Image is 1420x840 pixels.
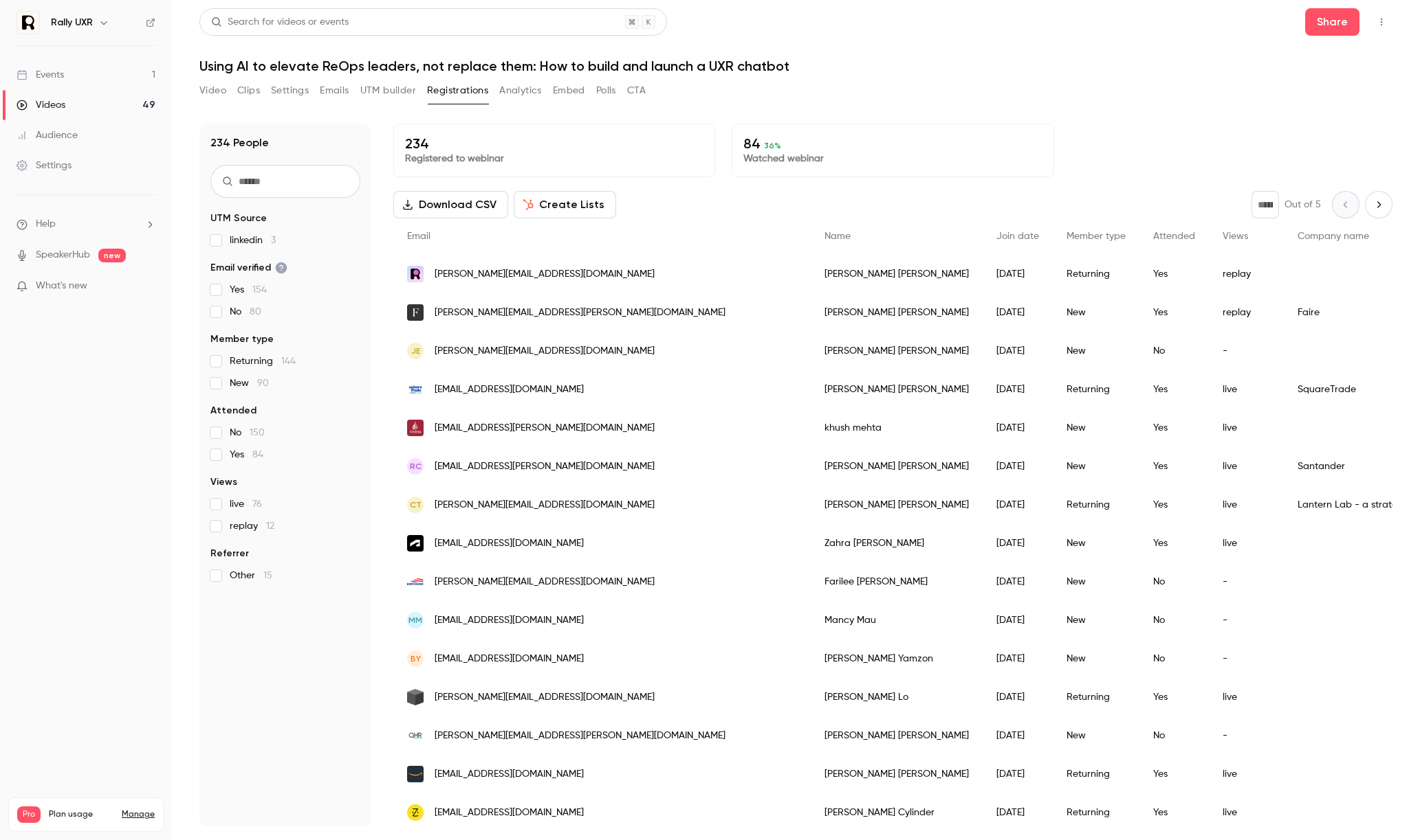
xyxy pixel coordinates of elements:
button: Embed [553,80,585,102]
div: Search for videos or events [211,15,349,30]
span: Views [1223,231,1248,241]
p: 234 [405,135,703,152]
div: [PERSON_NAME] [PERSON_NAME] [811,447,983,486]
img: rallyuxr.com [407,266,424,282]
div: Settings [17,159,72,172]
span: [EMAIL_ADDRESS][DOMAIN_NAME] [435,652,584,666]
div: Videos [17,98,65,112]
div: New [1053,409,1139,447]
div: Returning [1053,755,1139,793]
div: [PERSON_NAME] [PERSON_NAME] [811,293,983,332]
div: - [1209,332,1284,370]
span: Attended [210,404,256,418]
div: New [1053,601,1139,639]
div: [PERSON_NAME] Lo [811,678,983,716]
div: [PERSON_NAME] [PERSON_NAME] [811,370,983,409]
div: [DATE] [983,409,1053,447]
div: New [1053,524,1139,563]
div: Events [17,68,64,82]
div: - [1209,563,1284,601]
span: [EMAIL_ADDRESS][PERSON_NAME][DOMAIN_NAME] [435,459,655,474]
div: [PERSON_NAME] [PERSON_NAME] [811,755,983,793]
span: [EMAIL_ADDRESS][DOMAIN_NAME] [435,383,584,397]
span: 3 [271,236,276,245]
div: Yes [1139,255,1209,293]
div: [PERSON_NAME] Yamzon [811,639,983,678]
span: Returning [230,354,296,368]
h1: 234 People [210,135,269,151]
div: Yes [1139,447,1209,486]
div: live [1209,678,1284,716]
section: facet-groups [210,212,360,582]
span: Member type [210,332,274,346]
div: - [1209,716,1284,755]
p: Out of 5 [1285,198,1321,212]
div: [DATE] [983,601,1053,639]
img: faire.com [407,304,424,321]
div: Returning [1053,486,1139,524]
span: Email [407,231,430,241]
div: No [1139,332,1209,370]
button: Polls [596,80,616,102]
button: Clips [237,80,260,102]
span: [EMAIL_ADDRESS][DOMAIN_NAME] [435,767,584,782]
a: SpeakerHub [36,248,90,262]
button: Download CSV [393,191,508,218]
button: Emails [320,80,349,102]
div: [PERSON_NAME] Cylinder [811,793,983,832]
div: [DATE] [983,447,1053,486]
span: [EMAIL_ADDRESS][DOMAIN_NAME] [435,536,584,551]
div: [PERSON_NAME] [PERSON_NAME] [811,716,983,755]
div: Returning [1053,370,1139,409]
span: 150 [250,428,265,438]
div: Zahra [PERSON_NAME] [811,524,983,563]
div: - [1209,601,1284,639]
img: amazon.com [407,766,424,782]
div: live [1209,486,1284,524]
button: UTM builder [360,80,416,102]
span: replay [230,519,274,533]
p: Registered to webinar [405,152,703,166]
div: [DATE] [983,370,1053,409]
button: Share [1305,8,1359,36]
div: live [1209,524,1284,563]
div: Yes [1139,370,1209,409]
div: live [1209,409,1284,447]
span: Email verified [210,261,287,275]
span: live [230,497,262,511]
span: Yes [230,283,267,297]
span: What's new [36,279,87,293]
div: [PERSON_NAME] [PERSON_NAME] [811,486,983,524]
span: Pro [17,806,41,823]
span: Attended [1153,231,1195,241]
div: New [1053,716,1139,755]
div: live [1209,447,1284,486]
div: Mancy Mau [811,601,983,639]
div: New [1053,332,1139,370]
img: zocdoc.com [407,804,424,821]
div: [DATE] [983,486,1053,524]
span: Member type [1067,231,1126,241]
div: [DATE] [983,678,1053,716]
span: Plan usage [49,809,113,820]
span: Yes [230,448,263,462]
div: khush mehta [811,409,983,447]
button: Registrations [427,80,488,102]
span: [EMAIL_ADDRESS][DOMAIN_NAME] [435,806,584,820]
span: 80 [250,307,261,317]
span: [PERSON_NAME][EMAIL_ADDRESS][PERSON_NAME][DOMAIN_NAME] [435,306,725,320]
div: Returning [1053,793,1139,832]
div: No [1139,601,1209,639]
button: Analytics [499,80,542,102]
img: Rally UXR [17,12,39,34]
div: [DATE] [983,524,1053,563]
span: No [230,305,261,319]
div: Audience [17,128,78,142]
span: JE [411,345,420,357]
div: [DATE] [983,793,1053,832]
span: linkedin [230,234,276,247]
div: live [1209,370,1284,409]
span: 90 [257,378,269,388]
div: [PERSON_NAME] [PERSON_NAME] [811,255,983,293]
iframe: Noticeable Trigger [139,280,155,293]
